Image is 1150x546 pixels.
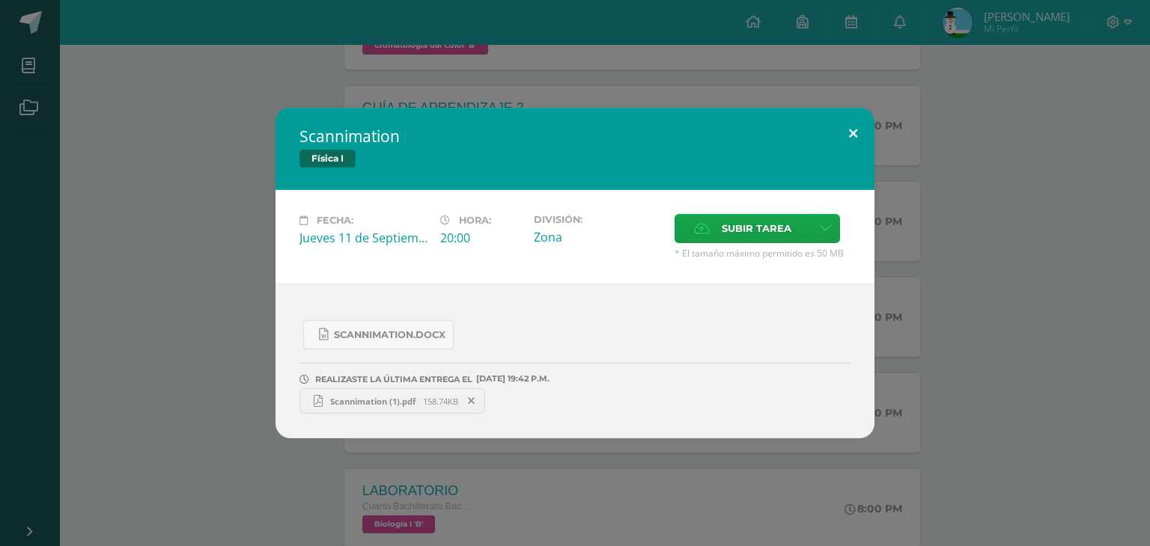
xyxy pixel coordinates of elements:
span: Scannimation.docx [334,329,445,341]
a: Scannimation.docx [303,320,454,349]
span: REALIZASTE LA ÚLTIMA ENTREGA EL [315,374,472,384]
div: 20:00 [440,230,522,246]
span: Fecha: [317,215,353,226]
button: Close (Esc) [832,108,874,159]
a: Scannimation (1).pdf 158.74KB [299,388,485,414]
span: * El tamaño máximo permitido es 50 MB [675,247,851,260]
div: Jueves 11 de Septiembre [299,230,428,246]
span: Scannimation (1).pdf [323,396,423,407]
span: Subir tarea [722,215,791,242]
h2: Scannimation [299,126,851,147]
span: Física I [299,150,356,168]
span: 158.74KB [423,396,458,407]
label: División: [534,214,663,225]
span: Remover entrega [459,393,484,409]
span: Hora: [459,215,491,226]
div: Zona [534,229,663,245]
